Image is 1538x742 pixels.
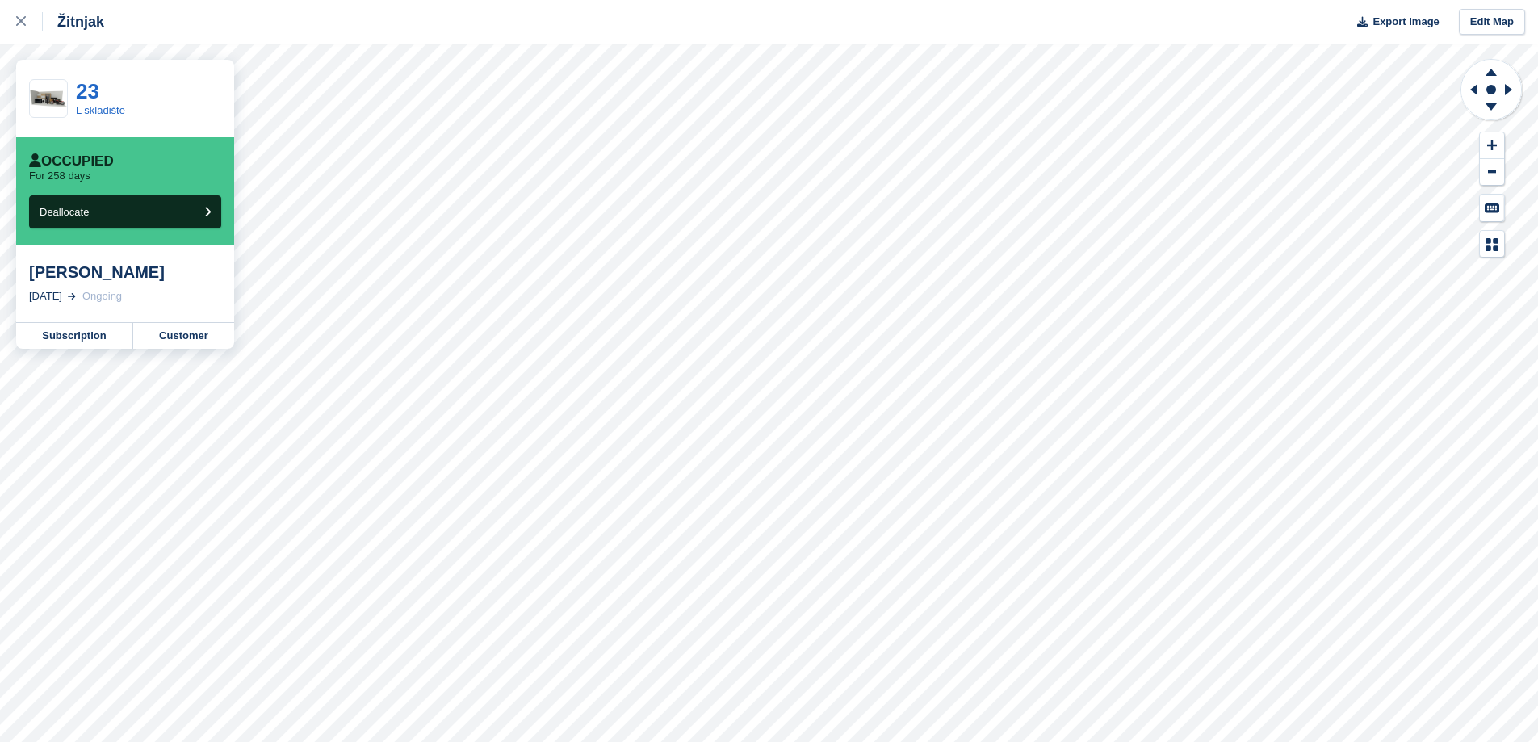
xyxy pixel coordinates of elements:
[43,12,104,31] div: Žitnjak
[133,323,234,349] a: Customer
[30,90,67,107] img: container-lg-1024x492.png
[29,195,221,228] button: Deallocate
[29,262,221,282] div: [PERSON_NAME]
[76,79,99,103] a: 23
[76,104,125,116] a: L skladište
[82,288,122,304] div: Ongoing
[1480,195,1504,221] button: Keyboard Shortcuts
[29,153,114,170] div: Occupied
[1480,231,1504,258] button: Map Legend
[29,288,62,304] div: [DATE]
[1372,14,1439,30] span: Export Image
[1347,9,1440,36] button: Export Image
[29,170,90,182] p: For 258 days
[1459,9,1525,36] a: Edit Map
[40,206,89,218] span: Deallocate
[1480,159,1504,186] button: Zoom Out
[16,323,133,349] a: Subscription
[1480,132,1504,159] button: Zoom In
[68,293,76,300] img: arrow-right-light-icn-cde0832a797a2874e46488d9cf13f60e5c3a73dbe684e267c42b8395dfbc2abf.svg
